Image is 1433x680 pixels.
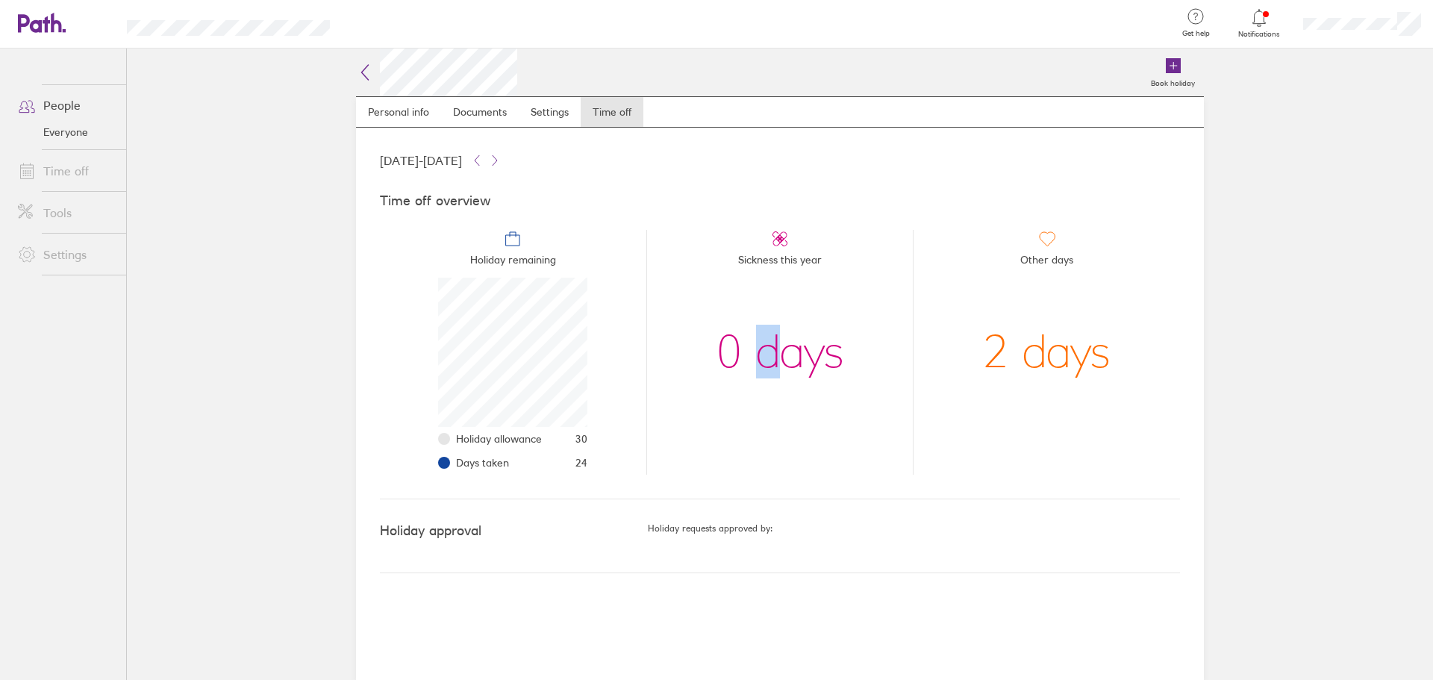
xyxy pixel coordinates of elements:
label: Book holiday [1142,75,1204,88]
a: Book holiday [1142,49,1204,96]
span: Holiday remaining [470,248,556,278]
span: [DATE] - [DATE] [380,154,462,167]
a: Documents [441,97,519,127]
h4: Holiday approval [380,523,648,539]
span: Days taken [456,457,509,469]
h5: Holiday requests approved by: [648,523,1180,534]
a: Tools [6,198,126,228]
a: Notifications [1235,7,1284,39]
span: Get help [1172,29,1220,38]
span: Notifications [1235,30,1284,39]
h4: Time off overview [380,193,1180,209]
span: 30 [575,433,587,445]
a: Everyone [6,120,126,144]
span: 24 [575,457,587,469]
a: Settings [519,97,581,127]
div: 2 days [983,278,1111,427]
div: 0 days [716,278,844,427]
a: Time off [581,97,643,127]
span: Holiday allowance [456,433,542,445]
span: Other days [1020,248,1073,278]
span: Sickness this year [738,248,822,278]
a: People [6,90,126,120]
a: Time off [6,156,126,186]
a: Personal info [356,97,441,127]
a: Settings [6,240,126,269]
